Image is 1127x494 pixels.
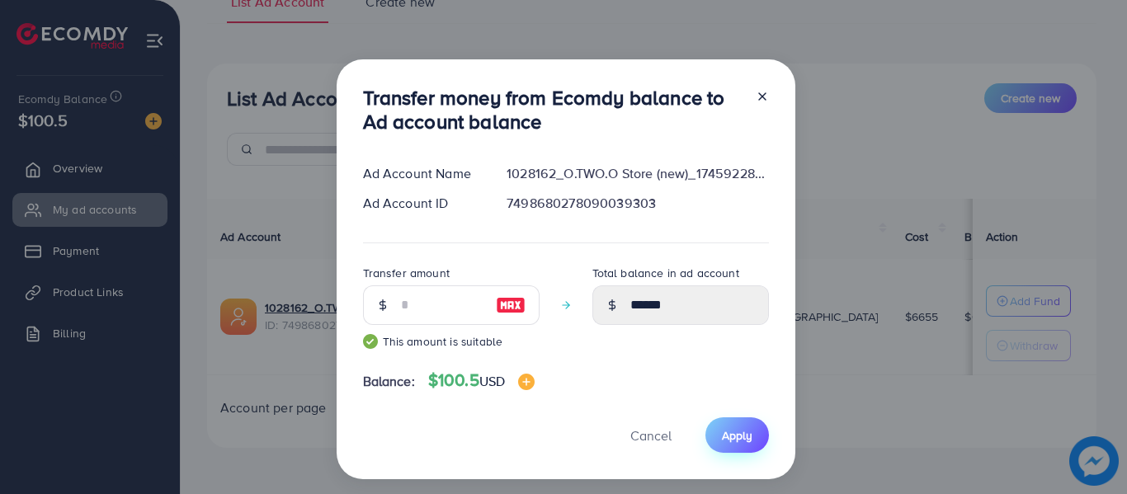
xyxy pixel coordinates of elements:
span: Apply [722,427,752,444]
img: image [496,295,526,315]
span: USD [479,372,505,390]
label: Total balance in ad account [592,265,739,281]
span: Balance: [363,372,415,391]
h4: $100.5 [428,370,535,391]
button: Cancel [610,417,692,453]
div: 7498680278090039303 [493,194,781,213]
h3: Transfer money from Ecomdy balance to Ad account balance [363,86,743,134]
small: This amount is suitable [363,333,540,350]
img: guide [363,334,378,349]
div: Ad Account ID [350,194,494,213]
div: Ad Account Name [350,164,494,183]
label: Transfer amount [363,265,450,281]
div: 1028162_O.TWO.O Store (new)_1745922898267 [493,164,781,183]
span: Cancel [630,426,672,445]
button: Apply [705,417,769,453]
img: image [518,374,535,390]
